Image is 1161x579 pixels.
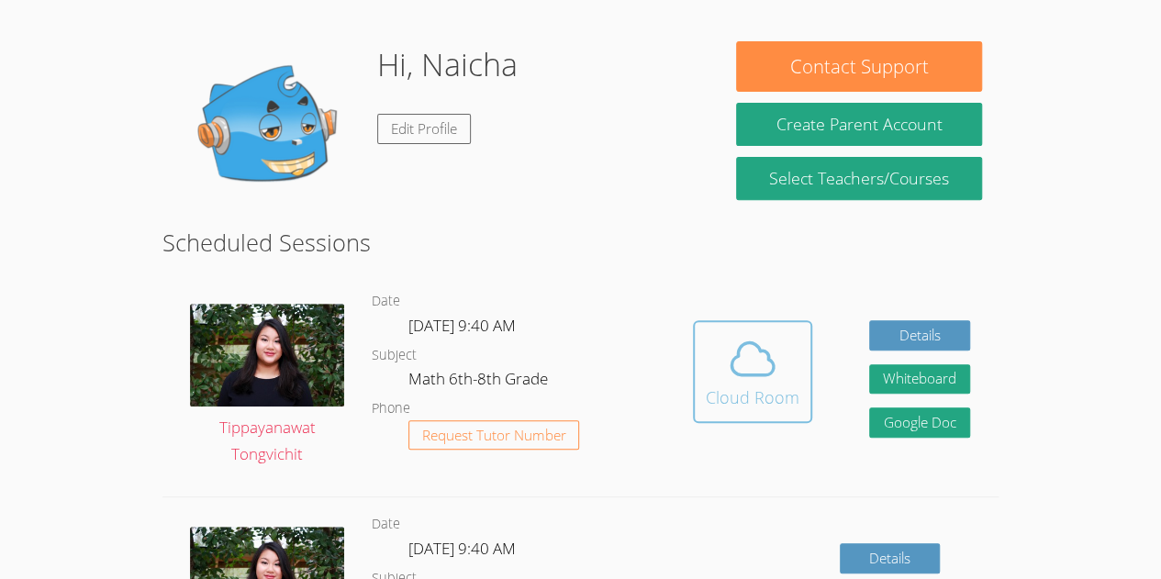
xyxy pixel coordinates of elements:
a: Details [840,543,941,573]
button: Whiteboard [869,364,970,395]
dt: Subject [372,344,417,367]
dd: Math 6th-8th Grade [408,366,552,397]
img: default.png [179,41,363,225]
dt: Date [372,290,400,313]
a: Edit Profile [377,114,471,144]
dt: Date [372,513,400,536]
button: Create Parent Account [736,103,981,146]
button: Cloud Room [693,320,812,423]
span: [DATE] 9:40 AM [408,538,516,559]
a: Details [869,320,970,351]
button: Contact Support [736,41,981,92]
span: Request Tutor Number [422,429,566,442]
a: Select Teachers/Courses [736,157,981,200]
dt: Phone [372,397,410,420]
img: IMG_0561.jpeg [190,304,344,406]
a: Tippayanawat Tongvichit [190,304,344,467]
button: Request Tutor Number [408,420,580,451]
h2: Scheduled Sessions [162,225,999,260]
span: [DATE] 9:40 AM [408,315,516,336]
div: Cloud Room [706,384,799,410]
h1: Hi, Naicha [377,41,518,88]
a: Google Doc [869,407,970,438]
